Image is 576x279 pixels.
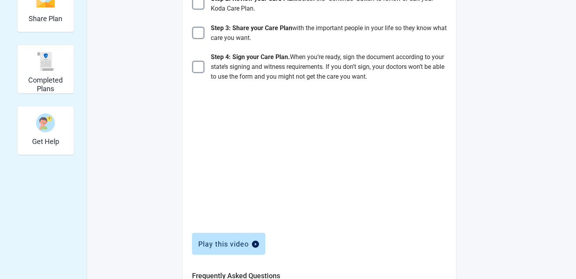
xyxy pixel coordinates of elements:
h2: Share Plan [29,14,62,23]
div: Play this video [198,240,259,248]
img: svg%3e [36,52,55,71]
h2: Get Help [32,137,59,146]
div: Get Help [17,106,74,155]
span: Step 3: Share your Care Plan [211,24,292,32]
span: When you’re ready, sign the document according to your state’s signing and witness requirements. ... [211,53,444,80]
img: Check [192,27,205,39]
img: person-question-x68TBcxA.svg [36,113,55,132]
span: Step 4: Sign your Care Plan. [211,53,290,61]
h2: Completed Plans [21,76,71,93]
iframe: Advance Directive [192,93,427,216]
button: Play this videoplay-circle [192,233,265,255]
img: Check [192,61,205,73]
div: Completed Plans [17,45,74,94]
span: with the important people in your life so they know what care you want. [211,24,447,41]
span: play-circle [252,241,259,248]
